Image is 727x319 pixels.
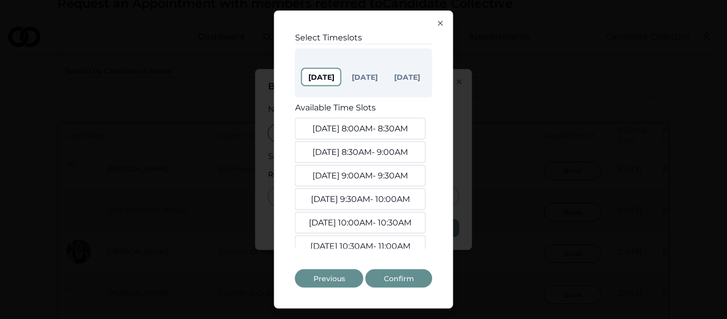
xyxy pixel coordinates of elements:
button: [DATE] 10:30AM- 11:00AM [295,236,426,257]
button: [DATE] 9:00AM- 9:30AM [295,165,426,187]
h3: Select Timeslots [295,32,432,44]
button: Confirm [366,269,432,288]
button: [DATE] 9:30AM- 10:00AM [295,189,426,210]
button: [DATE] 8:00AM- 8:30AM [295,118,426,140]
button: [DATE] 10:00AM- 10:30AM [295,212,426,234]
button: [DATE] [301,68,342,86]
button: [DATE] [388,69,426,85]
h3: Available Time Slots [295,102,432,114]
button: [DATE] [346,69,384,85]
button: [DATE] 8:30AM- 9:00AM [295,142,426,163]
button: Previous [295,269,363,288]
